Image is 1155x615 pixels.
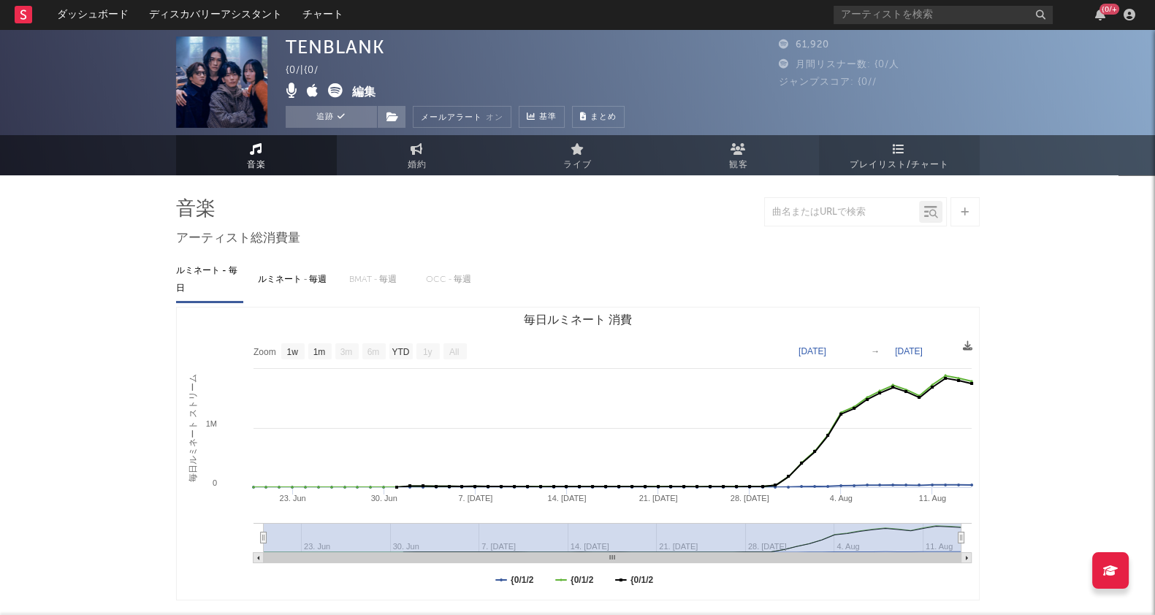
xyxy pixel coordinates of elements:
svg: 毎日ルミネート 消費 [177,307,979,600]
a: ライブ [498,135,658,175]
text: 毎日ルミネート ストリーム [188,374,198,481]
text: Zoom [254,347,276,357]
button: 追跡 [286,106,377,128]
text: {0/1/2 [630,575,653,585]
input: 曲名またはURLで検索 [765,207,919,218]
input: アーティストを検索 [834,6,1053,24]
text: 4. Aug [829,494,852,503]
div: {0/ | {0/ [286,62,335,80]
text: 0 [212,478,216,487]
text: 21. [DATE] [639,494,677,503]
text: 1y [422,347,432,357]
text: 1w [286,347,298,357]
div: {0/+ [1099,4,1119,15]
span: 婚約 [408,156,427,174]
a: 観客 [658,135,819,175]
a: プレイリスト/チャート [819,135,980,175]
text: [DATE] [895,346,923,356]
span: プレイリスト/チャート [850,156,949,174]
button: まとめ [572,106,625,128]
div: TENBLANK [286,37,385,58]
text: YTD [392,347,409,357]
text: 14. [DATE] [547,494,586,503]
button: 編集 [352,83,376,102]
span: アーティスト総消費量 [176,230,300,248]
text: 1M [205,419,216,428]
span: 61,920 [779,40,829,50]
span: 観客 [729,156,748,174]
span: 基準 [539,109,557,126]
text: 毎日ルミネート 消費 [523,313,631,326]
text: 6m [367,347,379,357]
text: 28. [DATE] [730,494,769,503]
span: まとめ [590,113,617,121]
text: → [871,346,880,356]
span: 音楽 [247,156,266,174]
text: {0/1/2 [511,575,534,585]
text: [DATE] [798,346,826,356]
text: 1m [313,347,325,357]
text: 30. Jun [370,494,397,503]
button: メールアラートオン [413,106,511,128]
button: {0/+ [1095,9,1105,20]
span: ジャンプスコア: {0// [779,77,877,87]
a: 婚約 [337,135,498,175]
span: ライブ [563,156,592,174]
text: 3m [340,347,352,357]
text: 7. [DATE] [458,494,492,503]
text: All [449,347,458,357]
span: 月間リスナー数: {0/人 [779,60,899,69]
div: ルミネート - 毎週 [258,267,335,292]
em: オン [486,114,503,122]
text: 11. Aug [918,494,945,503]
text: 23. Jun [279,494,305,503]
a: 基準 [519,106,565,128]
div: ルミネート - 毎日 [176,259,243,301]
a: 音楽 [176,135,337,175]
text: {0/1/2 [570,575,593,585]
